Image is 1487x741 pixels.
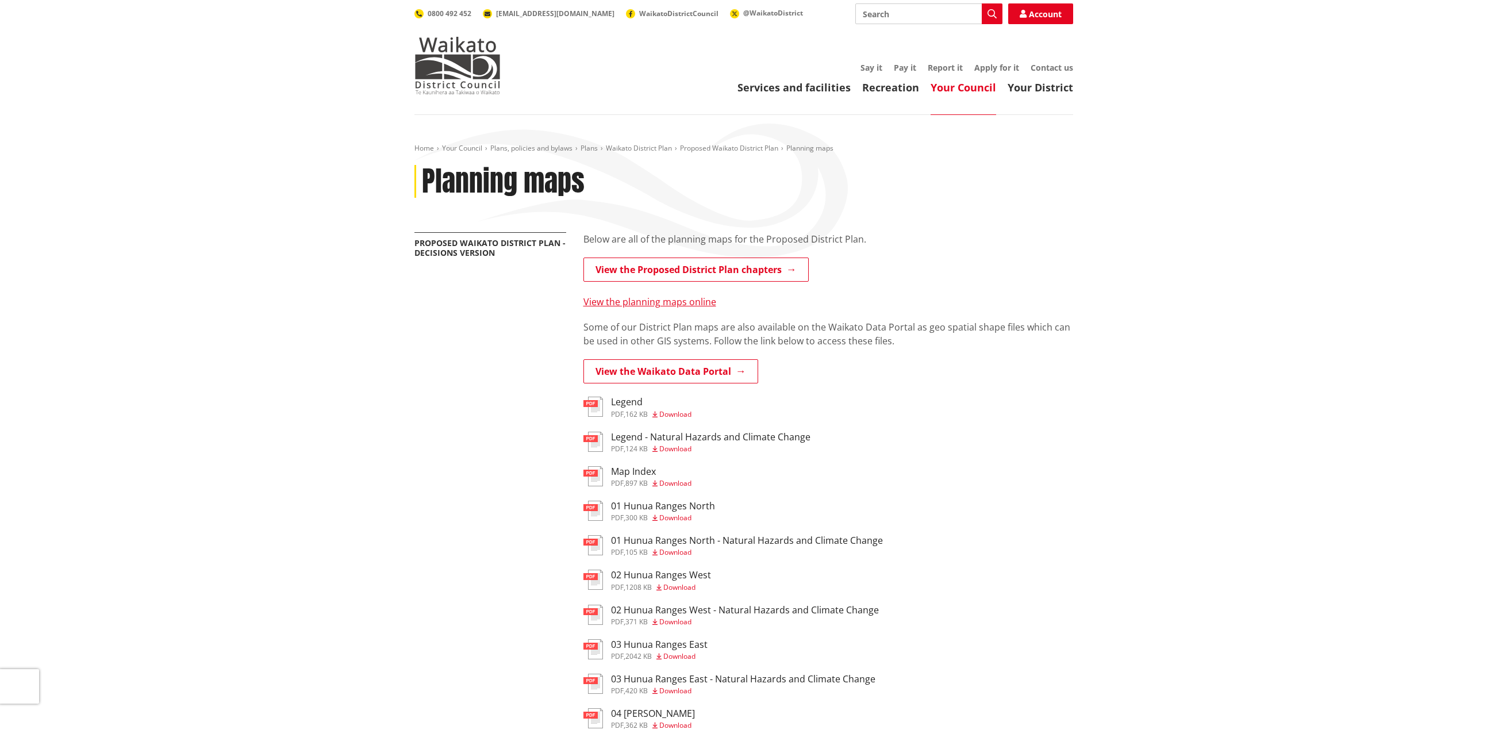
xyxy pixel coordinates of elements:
span: pdf [611,478,624,488]
span: pdf [611,513,624,523]
img: document-pdf.svg [583,708,603,728]
a: 02 Hunua Ranges West pdf,1208 KB Download [583,570,711,590]
h3: Legend [611,397,691,408]
img: Waikato District Council - Te Kaunihera aa Takiwaa o Waikato [414,37,501,94]
h3: 03 Hunua Ranges East - Natural Hazards and Climate Change [611,674,875,685]
span: pdf [611,686,624,696]
span: pdf [611,547,624,557]
h3: 04 [PERSON_NAME] [611,708,695,719]
a: Plans [581,143,598,153]
span: pdf [611,444,624,454]
p: Below are all of the planning maps for the Proposed District Plan. [583,232,1073,246]
a: Your Council [931,80,996,94]
span: 300 KB [625,513,648,523]
span: 1208 KB [625,582,652,592]
a: Your District [1008,80,1073,94]
a: Report it [928,62,963,73]
span: Download [659,478,691,488]
span: pdf [611,617,624,627]
h3: 02 Hunua Ranges West - Natural Hazards and Climate Change [611,605,879,616]
input: Search input [855,3,1002,24]
span: Download [659,720,691,730]
div: , [611,480,691,487]
span: Download [659,547,691,557]
span: pdf [611,409,624,419]
span: 162 KB [625,409,648,419]
a: 04 [PERSON_NAME] pdf,362 KB Download [583,708,695,729]
div: , [611,411,691,418]
h3: 01 Hunua Ranges North [611,501,715,512]
img: document-pdf.svg [583,397,603,417]
span: @WaikatoDistrict [743,8,803,18]
div: , [611,549,883,556]
h1: Planning maps [422,165,585,198]
img: document-pdf.svg [583,501,603,521]
h3: Map Index [611,466,691,477]
span: Download [659,513,691,523]
a: Waikato District Plan [606,143,672,153]
a: Your Council [442,143,482,153]
span: 371 KB [625,617,648,627]
span: pdf [611,720,624,730]
span: 362 KB [625,720,648,730]
a: Proposed Waikato District Plan - Decisions Version [414,237,566,258]
div: , [611,584,711,591]
a: Map Index pdf,897 KB Download [583,466,691,487]
img: document-pdf.svg [583,570,603,590]
span: Download [659,686,691,696]
span: Planning maps [786,143,833,153]
a: Services and facilities [737,80,851,94]
a: 03 Hunua Ranges East - Natural Hazards and Climate Change pdf,420 KB Download [583,674,875,694]
p: Some of our District Plan maps are also available on the Waikato Data Portal as geo spatial shape... [583,320,1073,348]
div: , [611,515,715,521]
a: WaikatoDistrictCouncil [626,9,718,18]
a: Legend - Natural Hazards and Climate Change pdf,124 KB Download [583,432,810,452]
a: 0800 492 452 [414,9,471,18]
span: Download [659,409,691,419]
span: Download [659,617,691,627]
a: @WaikatoDistrict [730,8,803,18]
a: Pay it [894,62,916,73]
span: 105 KB [625,547,648,557]
a: 03 Hunua Ranges East pdf,2042 KB Download [583,639,708,660]
a: [EMAIL_ADDRESS][DOMAIN_NAME] [483,9,614,18]
a: 01 Hunua Ranges North pdf,300 KB Download [583,501,715,521]
div: , [611,688,875,694]
img: document-pdf.svg [583,605,603,625]
nav: breadcrumb [414,144,1073,153]
a: 02 Hunua Ranges West - Natural Hazards and Climate Change pdf,371 KB Download [583,605,879,625]
a: 01 Hunua Ranges North - Natural Hazards and Climate Change pdf,105 KB Download [583,535,883,556]
span: 2042 KB [625,651,652,661]
a: Proposed Waikato District Plan [680,143,778,153]
a: Apply for it [974,62,1019,73]
span: pdf [611,582,624,592]
a: Recreation [862,80,919,94]
a: View the Proposed District Plan chapters [583,258,809,282]
a: Account [1008,3,1073,24]
span: [EMAIL_ADDRESS][DOMAIN_NAME] [496,9,614,18]
div: , [611,653,708,660]
a: Legend pdf,162 KB Download [583,397,691,417]
a: Home [414,143,434,153]
div: , [611,446,810,452]
span: 124 KB [625,444,648,454]
a: Say it [860,62,882,73]
img: document-pdf.svg [583,466,603,486]
span: 420 KB [625,686,648,696]
span: Download [663,582,696,592]
h3: 01 Hunua Ranges North - Natural Hazards and Climate Change [611,535,883,546]
div: , [611,722,695,729]
img: document-pdf.svg [583,432,603,452]
h3: 03 Hunua Ranges East [611,639,708,650]
a: Plans, policies and bylaws [490,143,572,153]
span: 0800 492 452 [428,9,471,18]
span: pdf [611,651,624,661]
img: document-pdf.svg [583,535,603,555]
span: WaikatoDistrictCouncil [639,9,718,18]
div: , [611,619,879,625]
span: Download [659,444,691,454]
span: Download [663,651,696,661]
img: document-pdf.svg [583,674,603,694]
a: View the planning maps online [583,295,716,308]
a: Contact us [1031,62,1073,73]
